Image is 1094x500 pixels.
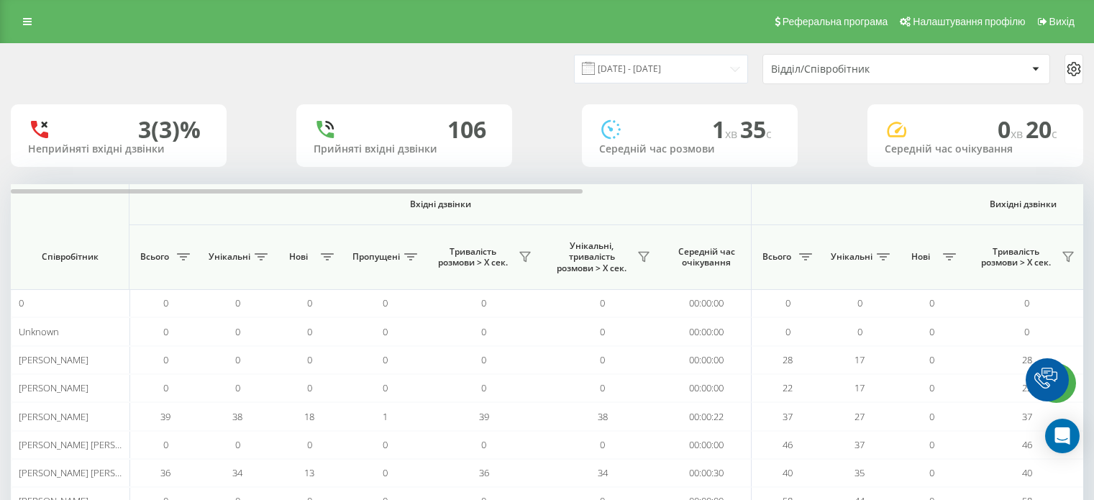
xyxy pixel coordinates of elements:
div: Прийняті вхідні дзвінки [314,143,495,155]
span: 0 [383,325,388,338]
span: Unknown [19,325,59,338]
span: 1 [712,114,740,145]
span: Нові [281,251,316,263]
span: [PERSON_NAME] [19,353,88,366]
span: 46 [1022,438,1032,451]
span: 0 [929,410,934,423]
span: 0 [383,296,388,309]
td: 00:00:00 [662,374,752,402]
span: 38 [598,410,608,423]
span: Всього [759,251,795,263]
span: Пропущені [352,251,400,263]
span: 0 [785,296,790,309]
span: 0 [929,438,934,451]
span: 0 [1024,296,1029,309]
span: 0 [481,296,486,309]
span: 0 [600,438,605,451]
span: 36 [160,466,170,479]
span: 34 [232,466,242,479]
div: 106 [447,116,486,143]
span: 0 [600,381,605,394]
span: 35 [854,466,865,479]
span: 28 [1022,353,1032,366]
span: 0 [383,438,388,451]
span: 37 [854,438,865,451]
div: Середній час очікування [885,143,1066,155]
span: 0 [163,296,168,309]
span: 0 [481,353,486,366]
div: Open Intercom Messenger [1045,419,1080,453]
span: 0 [600,296,605,309]
span: [PERSON_NAME] [19,410,88,423]
span: 0 [163,438,168,451]
span: 20 [1026,114,1057,145]
span: 0 [481,381,486,394]
span: 0 [929,353,934,366]
span: 0 [600,353,605,366]
td: 00:00:00 [662,289,752,317]
span: 0 [383,381,388,394]
span: 40 [783,466,793,479]
span: 0 [600,325,605,338]
span: c [766,126,772,142]
span: 36 [479,466,489,479]
span: [PERSON_NAME] [19,381,88,394]
span: 0 [163,353,168,366]
span: хв [725,126,740,142]
span: 0 [307,438,312,451]
span: 0 [929,381,934,394]
span: 0 [998,114,1026,145]
span: Нові [903,251,939,263]
span: 0 [481,325,486,338]
span: [PERSON_NAME] [PERSON_NAME] [19,438,160,451]
span: 18 [304,410,314,423]
span: 0 [785,325,790,338]
span: 0 [857,296,862,309]
span: Тривалість розмови > Х сек. [975,246,1057,268]
span: 34 [598,466,608,479]
span: 0 [235,438,240,451]
span: 39 [479,410,489,423]
span: 0 [163,381,168,394]
span: 22 [783,381,793,394]
span: 0 [235,381,240,394]
span: 17 [854,381,865,394]
span: 40 [1022,466,1032,479]
span: 0 [307,325,312,338]
span: Налаштування профілю [913,16,1025,27]
span: Тривалість розмови > Х сек. [432,246,514,268]
span: Співробітник [23,251,117,263]
span: Середній час очікування [673,246,740,268]
span: 22 [1022,381,1032,394]
div: 3 (3)% [138,116,201,143]
span: 38 [232,410,242,423]
span: 28 [783,353,793,366]
span: 0 [163,325,168,338]
div: Неприйняті вхідні дзвінки [28,143,209,155]
td: 00:00:30 [662,459,752,487]
div: Відділ/Співробітник [771,63,943,76]
span: Вихід [1049,16,1075,27]
span: 37 [783,410,793,423]
span: Унікальні, тривалість розмови > Х сек. [550,240,633,274]
span: Всього [137,251,173,263]
span: 0 [235,353,240,366]
span: c [1052,126,1057,142]
span: 0 [19,296,24,309]
td: 00:00:22 [662,402,752,430]
span: 35 [740,114,772,145]
span: Реферальна програма [783,16,888,27]
span: Вхідні дзвінки [167,199,714,210]
span: 0 [857,325,862,338]
span: 0 [929,325,934,338]
span: 0 [929,296,934,309]
span: Унікальні [831,251,872,263]
td: 00:00:00 [662,431,752,459]
span: 13 [304,466,314,479]
span: 0 [383,353,388,366]
span: 27 [854,410,865,423]
span: 46 [783,438,793,451]
span: 0 [383,466,388,479]
span: 37 [1022,410,1032,423]
div: Середній час розмови [599,143,780,155]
